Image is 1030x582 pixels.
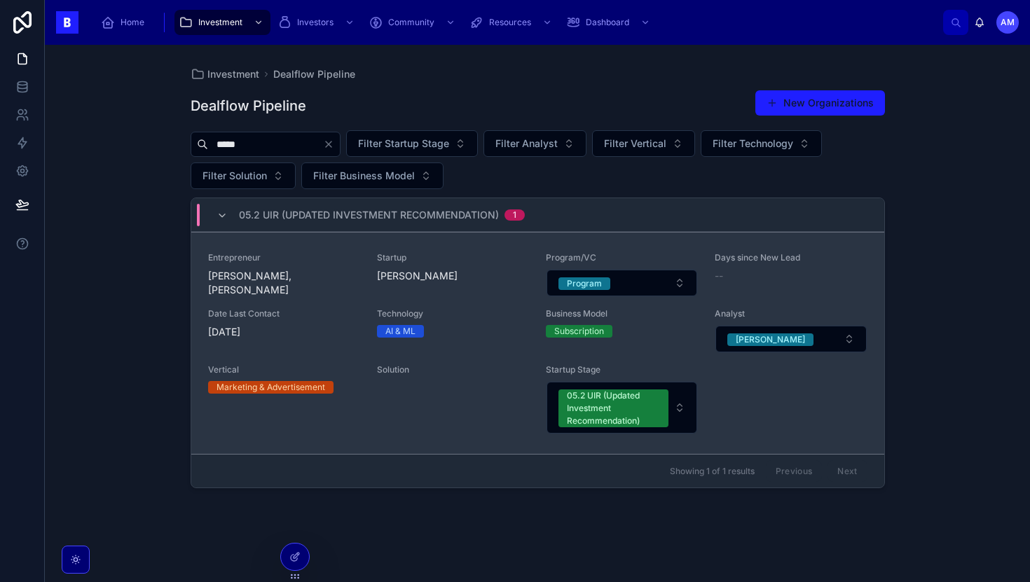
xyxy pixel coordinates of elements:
[736,333,805,346] div: [PERSON_NAME]
[715,326,866,352] button: Select Button
[358,137,449,151] span: Filter Startup Stage
[56,11,78,34] img: App logo
[727,332,813,346] button: Unselect ADRIAN
[715,308,867,319] span: Analyst
[715,252,867,263] span: Days since New Lead
[346,130,478,157] button: Select Button
[191,96,306,116] h1: Dealflow Pipeline
[208,364,360,375] span: Vertical
[592,130,695,157] button: Select Button
[546,308,698,319] span: Business Model
[377,269,529,283] span: [PERSON_NAME]
[567,277,602,290] div: Program
[495,137,558,151] span: Filter Analyst
[713,137,793,151] span: Filter Technology
[208,269,360,297] span: [PERSON_NAME], [PERSON_NAME]
[377,308,529,319] span: Technology
[207,67,259,81] span: Investment
[313,169,415,183] span: Filter Business Model
[202,169,267,183] span: Filter Solution
[121,17,144,28] span: Home
[191,162,296,189] button: Select Button
[377,364,529,375] span: Solution
[297,17,334,28] span: Investors
[97,10,154,35] a: Home
[208,252,360,263] span: Entrepreneur
[562,10,657,35] a: Dashboard
[90,7,943,38] div: scrollable content
[547,382,697,434] button: Select Button
[273,10,362,35] a: Investors
[385,325,416,338] div: AI & ML
[465,10,559,35] a: Resources
[208,308,360,319] span: Date Last Contact
[604,137,666,151] span: Filter Vertical
[364,10,462,35] a: Community
[191,67,259,81] a: Investment
[567,389,660,427] div: 05.2 UIR (Updated Investment Recommendation)
[489,17,531,28] span: Resources
[377,252,529,263] span: Startup
[546,364,698,375] span: Startup Stage
[239,208,499,222] span: 05.2 UIR (Updated Investment Recommendation)
[670,466,755,477] span: Showing 1 of 1 results
[388,17,434,28] span: Community
[1001,17,1015,28] span: AM
[755,90,885,116] button: New Organizations
[715,269,723,283] span: --
[546,252,698,263] span: Program/VC
[217,381,325,394] div: Marketing & Advertisement
[323,139,340,150] button: Clear
[174,10,270,35] a: Investment
[191,232,884,454] a: Entrepreneur[PERSON_NAME], [PERSON_NAME]Startup[PERSON_NAME]Program/VCSelect ButtonDays since New...
[701,130,822,157] button: Select Button
[301,162,444,189] button: Select Button
[208,325,240,339] p: [DATE]
[273,67,355,81] a: Dealflow Pipeline
[547,270,697,296] button: Select Button
[483,130,586,157] button: Select Button
[513,209,516,221] div: 1
[586,17,629,28] span: Dashboard
[554,325,604,338] div: Subscription
[198,17,242,28] span: Investment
